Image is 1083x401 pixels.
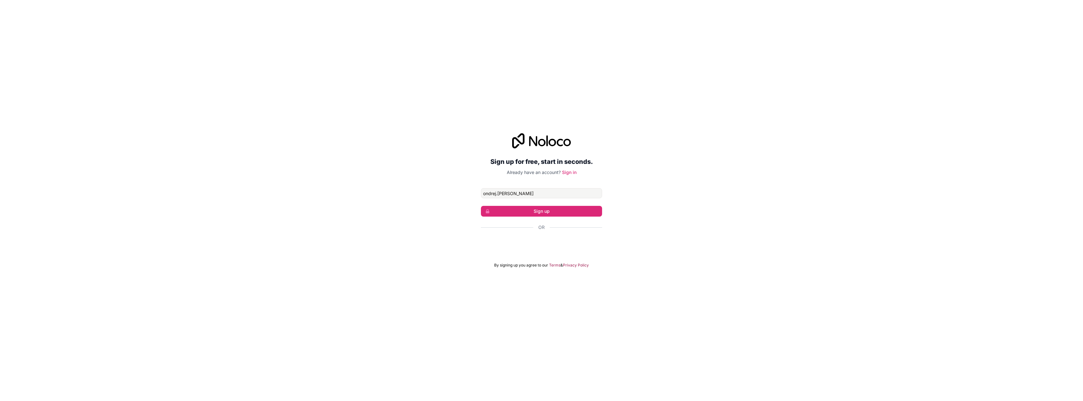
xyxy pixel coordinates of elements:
[563,263,589,268] a: Privacy Policy
[562,170,577,175] a: Sign in
[549,263,560,268] a: Terms
[478,237,605,251] iframe: Tlačítko Přihlášení přes Google
[507,170,561,175] span: Already have an account?
[538,224,545,230] span: Or
[481,156,602,167] h2: Sign up for free, start in seconds.
[481,206,602,217] button: Sign up
[481,188,602,198] input: Email address
[560,263,563,268] span: &
[494,263,548,268] span: By signing up you agree to our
